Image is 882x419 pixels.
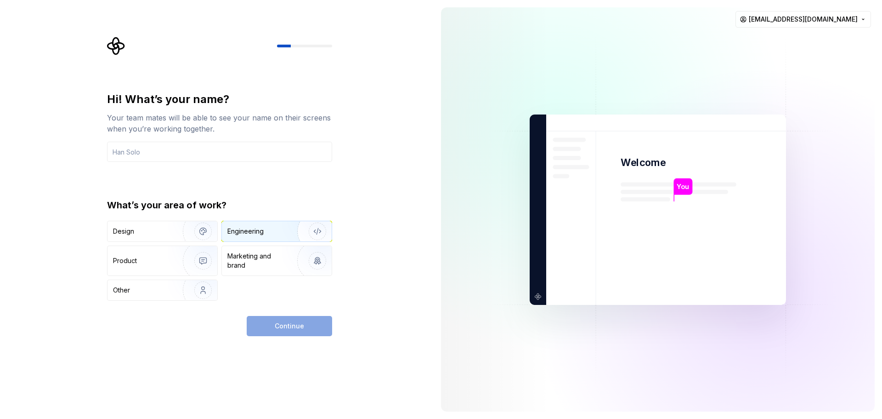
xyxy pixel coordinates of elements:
input: Han Solo [107,142,332,162]
button: [EMAIL_ADDRESS][DOMAIN_NAME] [735,11,871,28]
div: Engineering [227,227,264,236]
div: Other [113,286,130,295]
div: Product [113,256,137,265]
div: What’s your area of work? [107,199,332,212]
div: Hi! What’s your name? [107,92,332,107]
span: [EMAIL_ADDRESS][DOMAIN_NAME] [749,15,858,24]
div: Your team mates will be able to see your name on their screens when you’re working together. [107,112,332,134]
p: Welcome [621,156,666,169]
p: You [677,181,689,191]
svg: Supernova Logo [107,37,125,55]
div: Marketing and brand [227,252,289,270]
div: Design [113,227,134,236]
